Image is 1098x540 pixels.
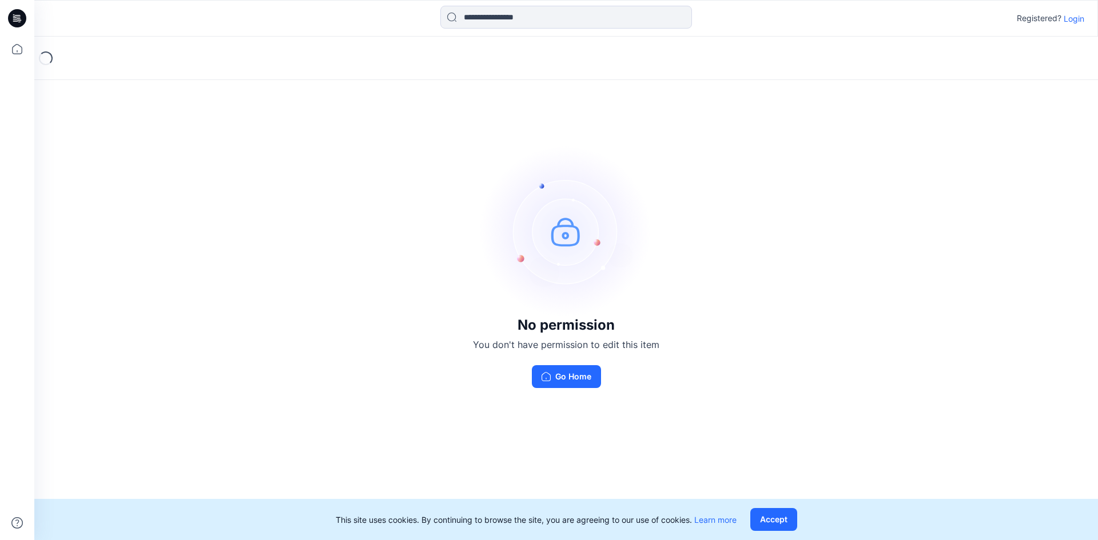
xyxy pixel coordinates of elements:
p: Registered? [1017,11,1061,25]
a: Learn more [694,515,737,525]
p: You don't have permission to edit this item [473,338,659,351]
p: Login [1064,13,1084,25]
button: Go Home [532,365,601,388]
button: Accept [750,508,797,531]
img: no-perm.svg [480,146,652,317]
h3: No permission [473,317,659,333]
p: This site uses cookies. By continuing to browse the site, you are agreeing to our use of cookies. [336,514,737,526]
